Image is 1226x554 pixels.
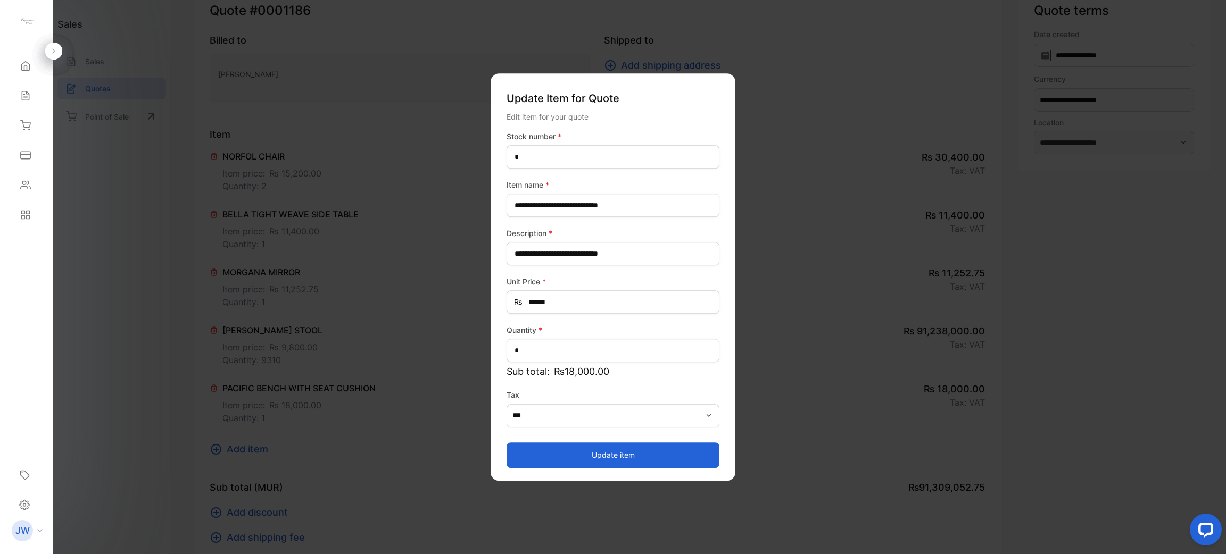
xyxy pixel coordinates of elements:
label: Item name [507,179,719,190]
img: logo [19,14,35,30]
p: Sub total: [507,364,719,379]
p: Update Item for Quote [507,86,719,111]
label: Unit Price [507,276,719,287]
button: Update item [507,442,719,468]
div: Edit item for your quote [507,111,719,122]
label: Description [507,228,719,239]
label: Tax [507,389,719,400]
span: ₨ [514,297,523,308]
label: Stock number [507,131,719,142]
iframe: LiveChat chat widget [1181,509,1226,554]
label: Quantity [507,324,719,335]
span: ₨18,000.00 [554,364,609,379]
p: JW [15,524,30,538]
